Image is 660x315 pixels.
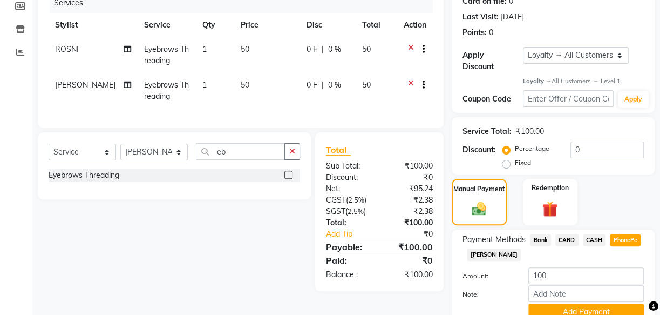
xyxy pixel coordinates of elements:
div: ( ) [318,195,379,206]
th: Total [356,13,397,37]
div: [DATE] [501,11,524,23]
label: Redemption [532,183,569,193]
div: Service Total: [462,126,512,137]
label: Manual Payment [453,184,505,194]
span: | [322,79,324,91]
span: Payment Methods [462,234,526,245]
div: ( ) [318,206,379,217]
th: Price [234,13,300,37]
span: CARD [555,234,579,246]
span: ROSNI [55,44,79,54]
span: 50 [241,44,249,54]
span: Eyebrows Threading [144,44,189,65]
label: Note: [454,290,520,299]
strong: Loyalty → [523,77,552,85]
span: 50 [362,44,371,54]
th: Action [397,13,433,37]
span: Bank [530,234,551,246]
div: ₹0 [390,229,441,240]
div: ₹0 [379,254,441,267]
div: 0 [489,27,493,38]
div: Net: [318,183,379,195]
img: _cash.svg [467,200,491,217]
div: ₹95.24 [379,183,441,195]
a: Add Tip [318,229,390,240]
span: 1 [202,80,207,90]
span: Eyebrows Threading [144,80,189,101]
input: Enter Offer / Coupon Code [523,90,614,107]
div: ₹0 [379,172,441,183]
div: ₹100.00 [379,269,441,280]
th: Disc [300,13,356,37]
span: 0 % [328,79,341,91]
span: 1 [202,44,207,54]
span: 2.5% [348,196,364,204]
div: Points: [462,27,487,38]
label: Amount: [454,271,520,281]
input: Search or Scan [196,143,285,160]
div: ₹2.38 [379,206,441,217]
img: _gift.svg [537,199,562,218]
div: Last Visit: [462,11,499,23]
div: Paid: [318,254,379,267]
div: Discount: [318,172,379,183]
div: ₹100.00 [379,240,441,253]
div: ₹100.00 [379,217,441,229]
input: Add Note [528,285,644,302]
span: CGST [326,195,346,205]
th: Service [138,13,196,37]
span: 2.5% [348,207,364,216]
span: 0 % [328,44,341,55]
div: Eyebrows Threading [49,170,119,181]
input: Amount [528,267,644,284]
span: CASH [583,234,606,246]
span: 0 F [307,79,317,91]
span: Total [326,144,351,156]
span: SGST [326,206,345,216]
div: Apply Discount [462,50,523,72]
div: Sub Total: [318,160,379,172]
span: | [322,44,324,55]
th: Stylist [49,13,138,37]
span: [PERSON_NAME] [467,249,521,261]
span: [PERSON_NAME] [55,80,115,90]
div: Payable: [318,240,379,253]
span: 0 F [307,44,317,55]
button: Apply [618,91,649,108]
div: ₹100.00 [379,160,441,172]
label: Fixed [515,158,531,167]
span: PhonePe [610,234,641,246]
div: Balance : [318,269,379,280]
div: All Customers → Level 1 [523,77,644,86]
th: Qty [196,13,235,37]
div: Coupon Code [462,93,523,105]
div: ₹2.38 [379,195,441,206]
span: 50 [362,80,371,90]
div: ₹100.00 [516,126,544,137]
div: Total: [318,217,379,229]
label: Percentage [515,144,549,153]
span: 50 [241,80,249,90]
div: Discount: [462,144,496,156]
